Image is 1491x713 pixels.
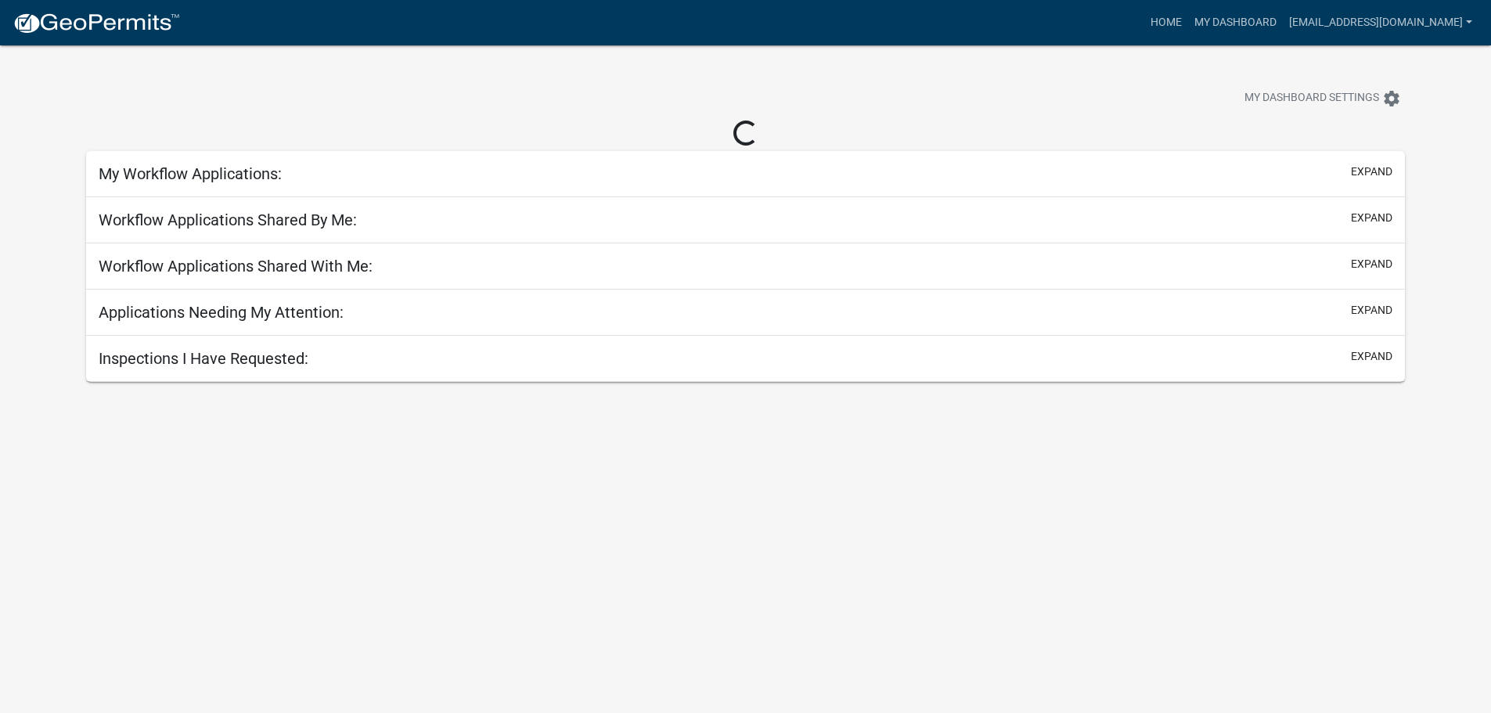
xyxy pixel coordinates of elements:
[99,164,282,183] h5: My Workflow Applications:
[1244,89,1379,108] span: My Dashboard Settings
[1144,8,1188,38] a: Home
[99,303,344,322] h5: Applications Needing My Attention:
[1351,256,1392,272] button: expand
[99,211,357,229] h5: Workflow Applications Shared By Me:
[1351,302,1392,319] button: expand
[99,349,308,368] h5: Inspections I Have Requested:
[1188,8,1283,38] a: My Dashboard
[1283,8,1478,38] a: [EMAIL_ADDRESS][DOMAIN_NAME]
[1232,83,1414,113] button: My Dashboard Settingssettings
[1351,164,1392,180] button: expand
[1382,89,1401,108] i: settings
[1351,210,1392,226] button: expand
[1351,348,1392,365] button: expand
[99,257,373,275] h5: Workflow Applications Shared With Me:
